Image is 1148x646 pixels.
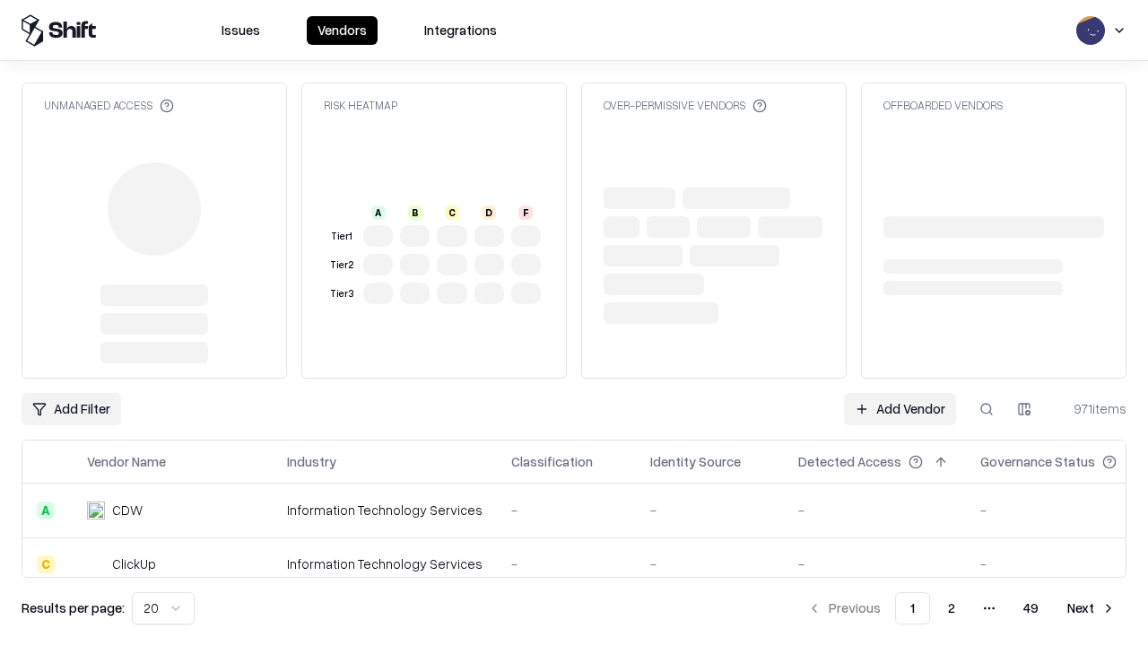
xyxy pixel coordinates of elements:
div: Tier 1 [327,229,356,244]
div: F [518,205,533,220]
div: - [650,554,770,573]
div: - [798,501,952,519]
div: - [650,501,770,519]
button: Issues [211,16,271,45]
div: Unmanaged Access [44,98,174,113]
button: 1 [895,592,930,624]
nav: pagination [796,592,1126,624]
button: Vendors [307,16,378,45]
div: - [511,501,622,519]
button: Add Filter [22,393,121,425]
button: Next [1057,592,1126,624]
div: Vendor Name [87,452,166,471]
div: B [408,205,422,220]
div: Detected Access [798,452,901,471]
div: D [482,205,496,220]
div: Governance Status [980,452,1095,471]
a: Add Vendor [844,393,956,425]
div: - [980,501,1145,519]
div: Classification [511,452,593,471]
div: Risk Heatmap [324,98,397,113]
div: Information Technology Services [287,554,483,573]
img: ClickUp [87,555,105,573]
div: 971 items [1055,399,1126,418]
div: - [980,554,1145,573]
div: C [445,205,459,220]
div: ClickUp [112,554,156,573]
img: CDW [87,502,105,519]
div: CDW [112,501,143,519]
div: A [37,502,55,519]
button: Integrations [413,16,508,45]
div: Offboarded Vendors [883,98,1003,113]
button: 49 [1009,592,1053,624]
div: A [371,205,386,220]
p: Results per page: [22,598,125,617]
button: 2 [934,592,970,624]
div: - [798,554,952,573]
div: Information Technology Services [287,501,483,519]
div: Over-Permissive Vendors [604,98,767,113]
div: Identity Source [650,452,741,471]
div: C [37,555,55,573]
div: Industry [287,452,336,471]
div: - [511,554,622,573]
div: Tier 2 [327,258,356,273]
div: Tier 3 [327,286,356,301]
